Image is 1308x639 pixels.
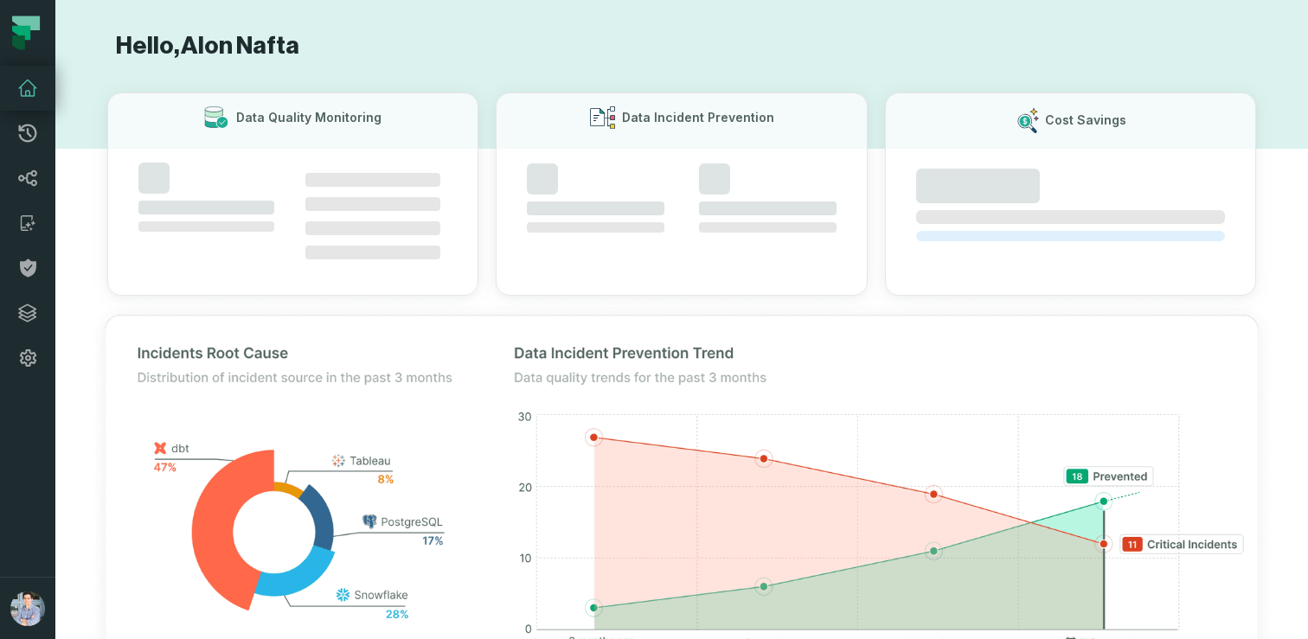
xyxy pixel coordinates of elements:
button: Cost Savings [885,93,1256,296]
h3: Data Incident Prevention [622,109,774,126]
button: Data Quality Monitoring [107,93,478,296]
h3: Cost Savings [1045,112,1126,129]
button: Data Incident Prevention [496,93,867,296]
h1: Hello, Alon Nafta [107,31,1256,61]
img: avatar of Alon Nafta [10,591,45,626]
h3: Data Quality Monitoring [236,109,381,126]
